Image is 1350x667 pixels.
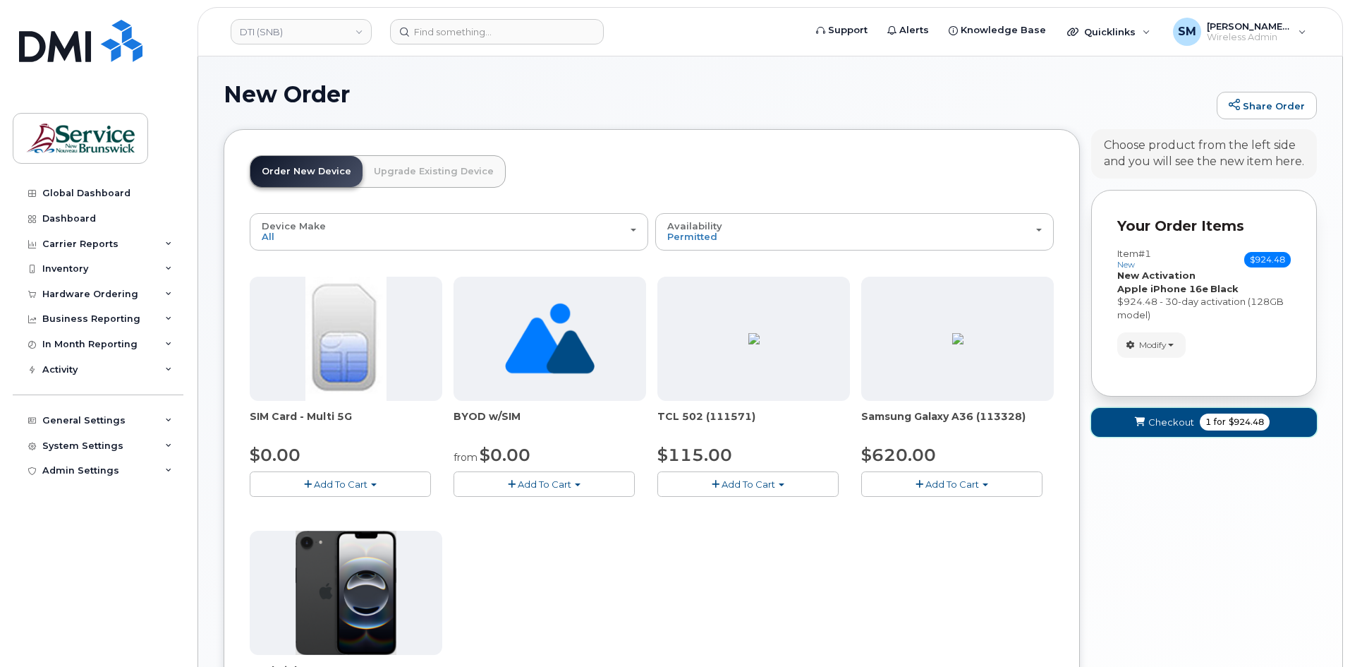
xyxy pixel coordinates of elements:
[861,445,936,465] span: $620.00
[657,409,850,438] div: TCL 502 (111571)
[250,445,300,465] span: $0.00
[454,451,478,464] small: from
[1117,260,1135,270] small: new
[1117,248,1151,269] h3: Item
[1138,248,1151,259] span: #1
[518,479,571,490] span: Add To Cart
[1139,339,1167,351] span: Modify
[262,220,326,232] span: Device Make
[250,471,431,496] button: Add To Cart
[1244,252,1291,268] span: $924.48
[655,213,1054,250] button: Availability Permitted
[1117,270,1196,281] strong: New Activation
[1211,416,1229,428] span: for
[657,445,732,465] span: $115.00
[1091,408,1317,437] button: Checkout 1 for $924.48
[861,471,1042,496] button: Add To Cart
[1117,295,1291,321] div: $924.48 - 30-day activation (128GB model)
[657,471,839,496] button: Add To Cart
[480,445,530,465] span: $0.00
[1104,138,1304,170] div: Choose product from the left side and you will see the new item here.
[1117,332,1186,357] button: Modify
[1217,92,1317,120] a: Share Order
[667,220,722,232] span: Availability
[250,213,648,250] button: Device Make All
[1229,416,1264,428] span: $924.48
[314,479,367,490] span: Add To Cart
[1205,416,1211,428] span: 1
[1210,283,1239,294] strong: Black
[722,479,775,490] span: Add To Cart
[1117,283,1208,294] strong: Apple iPhone 16e
[1117,216,1291,236] p: Your Order Items
[1148,416,1194,429] span: Checkout
[454,409,646,438] div: BYOD w/SIM
[305,277,386,401] img: 00D627D4-43E9-49B7-A367-2C99342E128C.jpg
[454,471,635,496] button: Add To Cart
[925,479,979,490] span: Add To Cart
[363,156,505,187] a: Upgrade Existing Device
[952,333,963,344] img: ED9FC9C2-4804-4D92-8A77-98887F1967E0.png
[250,409,442,438] div: SIM Card - Multi 5G
[748,333,760,344] img: E4E53BA5-3DF7-4680-8EB9-70555888CC38.png
[262,231,274,242] span: All
[505,277,595,401] img: no_image_found-2caef05468ed5679b831cfe6fc140e25e0c280774317ffc20a367ab7fd17291e.png
[667,231,717,242] span: Permitted
[250,156,363,187] a: Order New Device
[861,409,1054,438] div: Samsung Galaxy A36 (113328)
[224,82,1210,107] h1: New Order
[296,531,397,655] img: iphone16e.png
